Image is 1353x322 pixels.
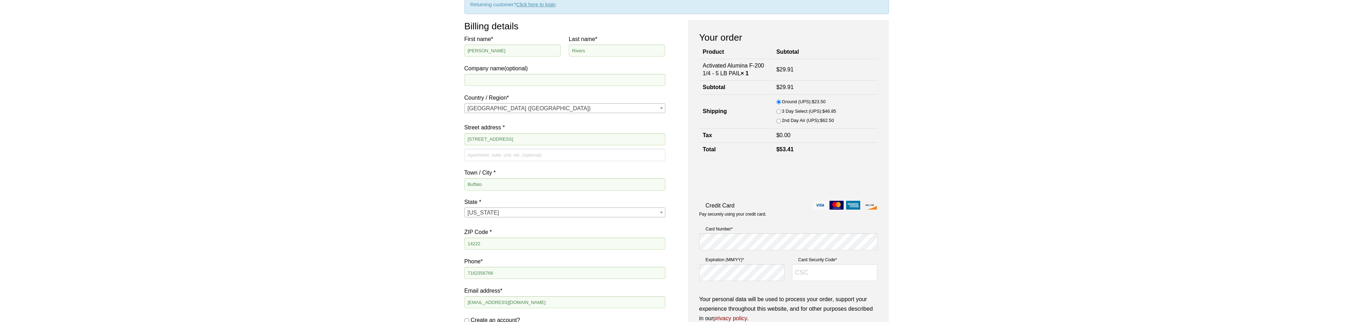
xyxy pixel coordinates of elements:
span: $ [776,66,780,72]
iframe: reCAPTCHA [699,164,807,191]
span: $ [820,118,822,123]
span: $ [776,146,780,152]
label: Phone [464,257,665,266]
label: First name [464,34,561,44]
label: State [464,197,665,207]
bdi: 29.91 [776,84,794,90]
fieldset: Payment Info [699,223,878,287]
a: Click here to login [516,2,556,7]
label: ZIP Code [464,227,665,237]
th: Product [699,46,773,59]
th: Total [699,142,773,156]
th: Shipping [699,94,773,129]
label: Card Security Code [792,256,878,263]
span: $ [812,99,814,104]
a: privacy policy [713,315,747,321]
span: $ [776,84,780,90]
span: (optional) [504,65,528,71]
h3: Billing details [464,20,665,32]
td: Activated Alumina F-200 1/4 - 5 LB PAIL [699,59,773,81]
img: amex [846,201,860,210]
th: Subtotal [699,81,773,94]
label: Town / City [464,168,665,177]
strong: × 1 [741,70,749,76]
label: 2nd Day Air (UPS): [782,117,834,124]
label: Country / Region [464,93,665,103]
label: Street address [464,123,665,132]
input: Apartment, suite, unit, etc. (optional) [464,149,665,161]
img: mastercard [829,201,844,210]
th: Subtotal [773,46,878,59]
label: Company name [464,34,665,73]
bdi: 23.50 [812,99,826,104]
bdi: 53.41 [776,146,794,152]
bdi: 46.85 [822,109,836,114]
th: Tax [699,129,773,142]
span: State [464,207,665,217]
label: Credit Card [699,201,878,210]
bdi: 62.50 [820,118,834,123]
span: $ [776,132,780,138]
h3: Your order [699,31,878,43]
span: United States (US) [465,104,665,113]
img: discover [863,201,877,210]
input: CSC [792,264,878,281]
label: Expiration (MM/YY) [699,256,785,263]
label: Last name [569,34,665,44]
span: Country / Region [464,103,665,113]
label: Email address [464,286,665,295]
label: Card Number [699,226,878,233]
p: Pay securely using your credit card. [699,211,878,217]
span: New York [465,208,665,218]
img: visa [813,201,827,210]
input: House number and street name [464,133,665,145]
label: Ground (UPS): [782,98,826,106]
bdi: 0.00 [776,132,791,138]
span: $ [822,109,825,114]
label: 3 Day Select (UPS): [782,107,836,115]
bdi: 29.91 [776,66,794,72]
